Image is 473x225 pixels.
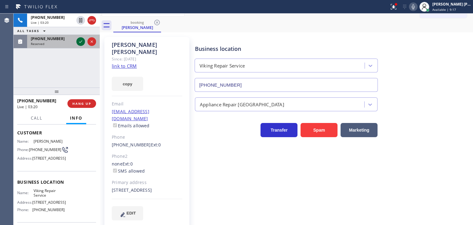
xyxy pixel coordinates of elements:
div: Richard Burnham [114,18,160,32]
span: [PHONE_NUMBER] [31,36,65,41]
button: Transfer [261,123,297,137]
span: EDIT [127,211,136,215]
span: Call [31,115,42,121]
button: Info [66,112,86,124]
button: Hold Customer [76,16,85,25]
input: Phone Number [195,78,378,92]
span: Business location [17,179,96,185]
button: Mute [409,2,418,11]
span: ALL TASKS [17,29,39,33]
span: [STREET_ADDRESS] [32,200,66,205]
button: ALL TASKS [14,27,52,35]
span: [STREET_ADDRESS] [32,156,66,161]
div: booking [114,20,160,25]
span: Viking Repair Service [34,188,64,198]
span: HANG UP [72,101,91,106]
span: Phone: [17,147,29,152]
button: HANG UP [67,99,96,108]
span: Reserved [31,42,44,46]
button: Marketing [341,123,378,137]
span: Live | 03:20 [17,104,38,109]
span: Ext: 0 [151,142,161,148]
span: Address: [17,156,32,161]
div: Appliance Repair [GEOGRAPHIC_DATA] [200,101,284,108]
a: link to CRM [112,63,137,69]
div: Viking Repair Service [200,62,245,69]
span: [PHONE_NUMBER] [32,207,65,212]
button: Hang up [87,16,96,25]
div: Phone2 [112,153,182,160]
div: Business location [195,45,378,53]
span: Address: [17,200,32,205]
span: Live | 03:20 [31,20,49,25]
span: [PHONE_NUMBER] [31,15,65,20]
span: Customer [17,130,96,136]
span: Ext: 0 [123,161,133,167]
div: Email [112,100,182,108]
div: [PERSON_NAME] [PERSON_NAME] [112,41,182,55]
span: [PHONE_NUMBER] [17,98,56,104]
div: [STREET_ADDRESS] [112,187,182,194]
button: Spam [301,123,338,137]
button: Accept [76,37,85,46]
a: [PHONE_NUMBER] [112,142,151,148]
div: Primary address [112,179,182,186]
button: EDIT [112,206,143,220]
span: Available | 9:17 [432,7,456,12]
input: Emails allowed [113,123,117,127]
span: Info [70,115,83,121]
div: [PERSON_NAME] [114,25,160,30]
label: Emails allowed [112,123,150,129]
a: [EMAIL_ADDRESS][DOMAIN_NAME] [112,108,149,121]
div: Since: [DATE] [112,55,182,63]
div: none [112,161,182,175]
div: [PERSON_NAME] [PERSON_NAME] [432,2,471,7]
input: SMS allowed [113,169,117,173]
button: copy [112,77,143,91]
span: Phone: [17,207,32,212]
span: [PHONE_NUMBER] [29,147,61,152]
div: Phone [112,134,182,141]
span: [PERSON_NAME] [34,139,64,144]
button: Reject [87,37,96,46]
button: Call [27,112,46,124]
label: SMS allowed [112,168,145,174]
span: Name: [17,190,34,195]
span: Name: [17,139,34,144]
